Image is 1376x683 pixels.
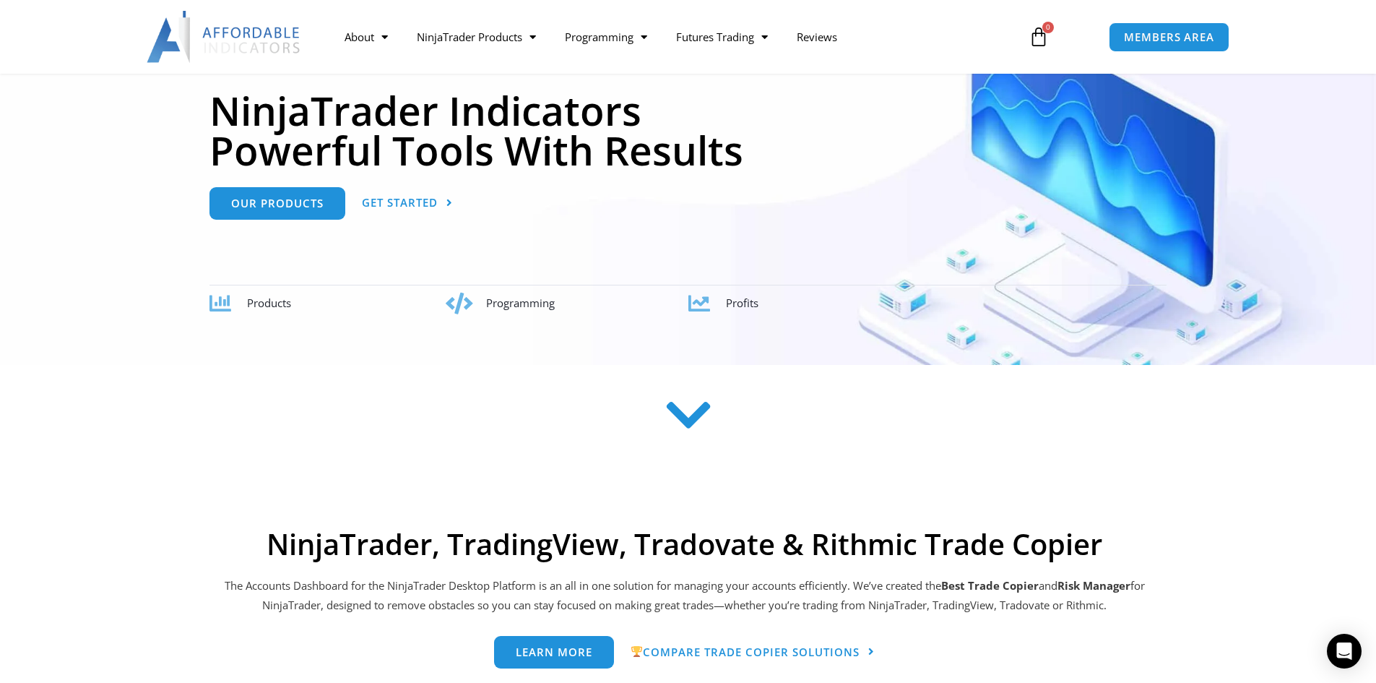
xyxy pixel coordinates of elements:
b: Best Trade Copier [941,578,1039,593]
p: The Accounts Dashboard for the NinjaTrader Desktop Platform is an all in one solution for managin... [222,576,1147,617]
a: NinjaTrader Products [402,20,550,53]
a: Learn more [494,636,614,669]
h1: NinjaTrader Indicators Powerful Tools With Results [209,90,1167,170]
h2: NinjaTrader, TradingView, Tradovate & Rithmic Trade Copier [222,527,1147,562]
a: Programming [550,20,662,53]
a: Reviews [782,20,852,53]
span: Compare Trade Copier Solutions [631,646,860,658]
img: 🏆 [631,646,642,657]
span: Get Started [362,197,438,208]
span: Programming [486,296,555,310]
span: Products [247,296,291,310]
span: Profits [726,296,758,310]
span: Our Products [231,198,324,209]
span: MEMBERS AREA [1124,32,1214,43]
a: Our Products [209,187,345,220]
a: MEMBERS AREA [1109,22,1229,52]
a: Futures Trading [662,20,782,53]
img: LogoAI | Affordable Indicators – NinjaTrader [147,11,302,63]
a: Get Started [362,187,453,220]
a: 0 [1007,16,1070,58]
div: Open Intercom Messenger [1327,634,1362,669]
span: Learn more [516,647,592,658]
strong: Risk Manager [1057,578,1130,593]
nav: Menu [330,20,1012,53]
span: 0 [1042,22,1054,33]
a: About [330,20,402,53]
a: 🏆Compare Trade Copier Solutions [631,636,875,669]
